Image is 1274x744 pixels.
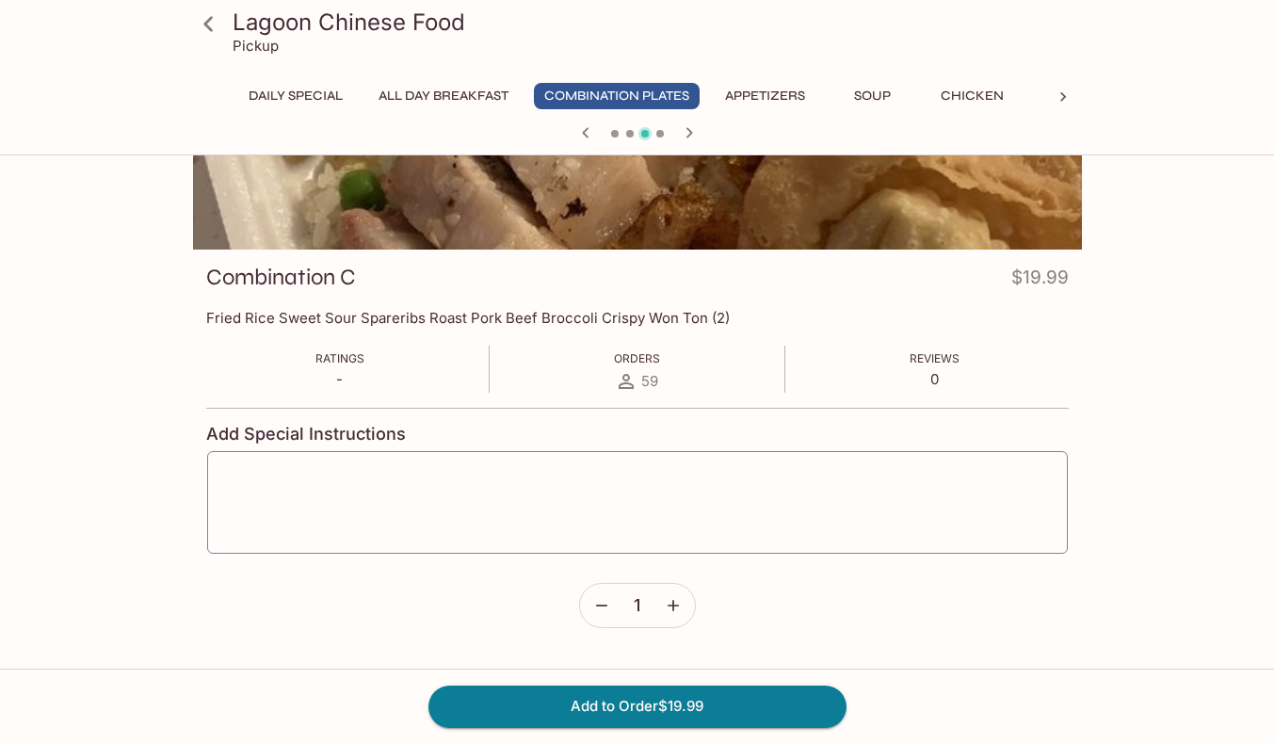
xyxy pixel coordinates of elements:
h3: Combination C [206,263,356,292]
button: Soup [831,83,915,109]
button: Beef [1030,83,1115,109]
button: Appetizers [715,83,815,109]
span: Reviews [910,351,960,365]
span: 59 [641,372,658,390]
p: Fried Rice Sweet Sour Spareribs Roast Pork Beef Broccoli Crispy Won Ton (2) [206,309,1069,327]
button: Daily Special [238,83,353,109]
h4: $19.99 [1011,263,1069,299]
h4: Add Special Instructions [206,424,1069,445]
p: Pickup [233,37,279,55]
span: 1 [634,595,640,616]
button: Add to Order$19.99 [428,686,847,727]
span: Ratings [315,351,364,365]
h3: Lagoon Chinese Food [233,8,1074,37]
button: All Day Breakfast [368,83,519,109]
span: Orders [614,351,660,365]
p: 0 [910,370,960,388]
p: - [315,370,364,388]
button: Chicken [930,83,1015,109]
button: Combination Plates [534,83,700,109]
